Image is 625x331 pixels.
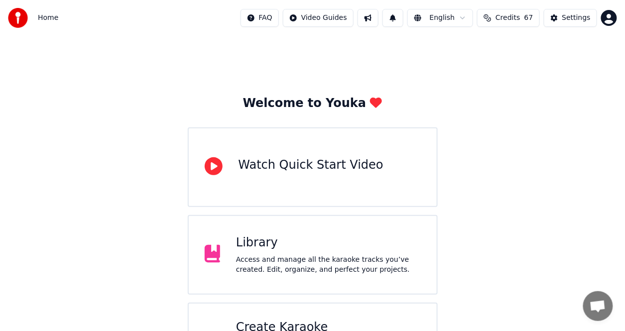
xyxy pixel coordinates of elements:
[583,291,613,321] a: Open chat
[562,13,591,23] div: Settings
[236,255,421,275] div: Access and manage all the karaoke tracks you’ve created. Edit, organize, and perfect your projects.
[283,9,354,27] button: Video Guides
[38,13,58,23] nav: breadcrumb
[544,9,597,27] button: Settings
[8,8,28,28] img: youka
[243,96,382,111] div: Welcome to Youka
[241,9,279,27] button: FAQ
[38,13,58,23] span: Home
[496,13,520,23] span: Credits
[236,235,421,251] div: Library
[239,157,383,173] div: Watch Quick Start Video
[524,13,533,23] span: 67
[477,9,539,27] button: Credits67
